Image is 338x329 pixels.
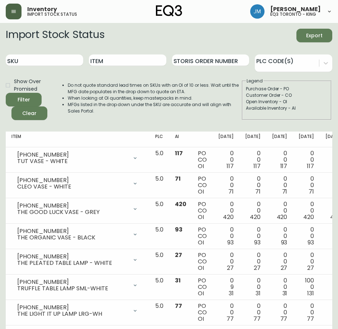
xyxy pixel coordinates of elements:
span: 117 [253,162,261,170]
div: 0 0 [299,176,314,195]
div: 0 0 [218,150,234,170]
div: PO CO [198,252,207,271]
span: 117 [307,162,314,170]
div: 0 0 [245,227,261,246]
div: [PHONE_NUMBER] [17,228,128,234]
span: 93 [227,238,234,247]
div: 0 0 [272,277,287,297]
div: [PHONE_NUMBER]THE GOOD LUCK VASE - GREY [11,201,144,217]
div: TUT VASE - WHITE [17,158,128,164]
div: Customer Order - CO [246,92,328,99]
div: 0 0 [299,150,314,170]
th: [DATE] [266,132,293,147]
div: 0 0 [272,227,287,246]
span: 420 [277,213,287,221]
div: 0 9 [218,277,234,297]
span: 71 [309,187,314,196]
div: [PHONE_NUMBER]THE PLEATED TABLE LAMP - WHITE [11,252,144,268]
span: 71 [175,175,181,183]
div: 0 0 [245,150,261,170]
div: 0 0 [272,252,287,271]
div: 0 0 [272,176,287,195]
span: 27 [307,264,314,272]
span: OI [198,213,204,221]
td: 5.0 [149,300,169,325]
div: 0 0 [272,150,287,170]
td: 5.0 [149,249,169,275]
div: THE ORGANIC VASE - BLACK [17,234,128,241]
span: OI [198,238,204,247]
th: [DATE] [239,132,266,147]
img: logo [156,5,182,16]
td: 5.0 [149,173,169,198]
div: 0 0 [245,201,261,220]
div: 0 0 [245,277,261,297]
div: [PHONE_NUMBER] [17,202,128,209]
th: [DATE] [213,132,239,147]
div: 0 0 [245,176,261,195]
td: 5.0 [149,198,169,224]
div: Open Inventory - OI [246,99,328,105]
div: PO CO [198,303,207,322]
span: Clear [17,109,42,118]
div: 0 0 [218,303,234,322]
span: 71 [255,187,261,196]
div: [PHONE_NUMBER]THE ORGANIC VASE - BLACK [11,227,144,242]
div: [PHONE_NUMBER] [17,253,128,260]
div: 0 0 [245,252,261,271]
div: 0 0 [299,227,314,246]
button: Export [296,29,332,42]
div: THE PLEATED TABLE LAMP - WHITE [17,260,128,266]
td: 5.0 [149,275,169,300]
div: 0 0 [218,176,234,195]
div: [PHONE_NUMBER]THE LIGHT IT UP LAMP LRG-WH [11,303,144,319]
div: 0 0 [218,201,234,220]
span: 27 [175,251,182,259]
th: [DATE] [293,132,320,147]
span: 27 [254,264,261,272]
h5: import stock status [27,12,77,16]
span: 117 [227,162,234,170]
span: 77 [175,302,182,310]
div: PO CO [198,277,207,297]
div: Available Inventory - AI [246,105,328,111]
span: 420 [175,200,186,208]
span: 77 [227,315,234,323]
legend: Legend [246,78,263,84]
span: Inventory [27,6,57,12]
div: [PHONE_NUMBER] [17,152,128,158]
span: 117 [175,149,183,157]
span: 131 [307,289,314,297]
div: THE GOOD LUCK VASE - GREY [17,209,128,215]
button: Clear [11,106,47,120]
span: 31 [282,289,287,297]
div: [PHONE_NUMBER]CLEO VASE - WHITE [11,176,144,191]
div: [PHONE_NUMBER] [17,304,128,311]
h2: Import Stock Status [6,29,104,42]
h5: eq3 toronto - king [270,12,316,16]
span: 77 [253,315,261,323]
td: 5.0 [149,224,169,249]
span: Export [302,31,327,40]
div: 0 0 [272,303,287,322]
span: 31 [175,276,181,285]
button: Filter [6,93,42,106]
span: 71 [282,187,287,196]
img: b88646003a19a9f750de19192e969c24 [250,4,265,19]
div: Filter [18,95,30,104]
span: 31 [229,289,234,297]
div: PO CO [198,227,207,246]
div: TRUFFLE TABLE LAMP SML-WHITE [17,285,128,292]
span: [PERSON_NAME] [270,6,321,12]
li: When looking at OI quantities, keep masterpacks in mind. [68,95,241,101]
span: OI [198,187,204,196]
span: 27 [227,264,234,272]
div: 0 0 [218,252,234,271]
div: 0 0 [218,227,234,246]
div: 0 0 [299,252,314,271]
th: Item [6,132,149,147]
th: PLC [149,132,169,147]
span: OI [198,315,204,323]
div: [PHONE_NUMBER] [17,279,128,285]
span: 93 [254,238,261,247]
